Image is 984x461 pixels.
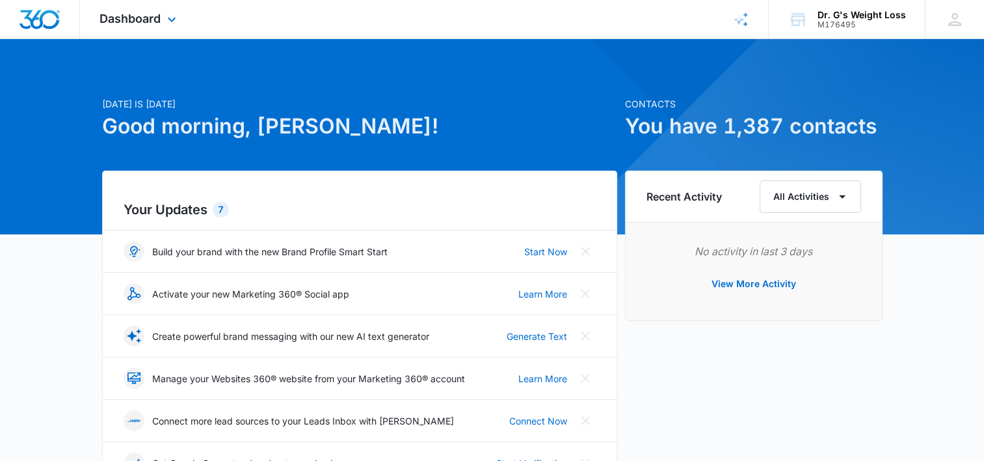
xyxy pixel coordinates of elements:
button: Close [575,368,596,389]
p: No activity in last 3 days [646,244,861,259]
p: Connect more lead sources to your Leads Inbox with [PERSON_NAME] [152,414,454,428]
span: Dashboard [100,12,161,25]
h1: You have 1,387 contacts [625,111,883,142]
p: [DATE] is [DATE] [102,97,617,111]
a: Learn More [518,287,567,301]
button: Close [575,410,596,431]
p: Contacts [625,97,883,111]
p: Manage your Websites 360® website from your Marketing 360® account [152,372,465,385]
a: Learn More [518,372,567,385]
button: Close [575,241,596,262]
a: Generate Text [507,329,567,343]
p: Activate your new Marketing 360® Social app [152,287,349,301]
div: account name [818,10,906,20]
p: Create powerful brand messaging with our new AI text generator [152,329,429,343]
h1: Good morning, [PERSON_NAME]! [102,111,617,142]
div: account id [818,20,906,29]
div: 7 [213,202,229,217]
h2: Your Updates [124,200,596,219]
h6: Recent Activity [646,189,722,204]
button: Close [575,326,596,346]
button: Close [575,283,596,304]
button: All Activities [760,180,861,213]
button: View More Activity [698,268,809,300]
a: Connect Now [509,414,567,428]
a: Start Now [524,245,567,258]
p: Build your brand with the new Brand Profile Smart Start [152,245,388,258]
